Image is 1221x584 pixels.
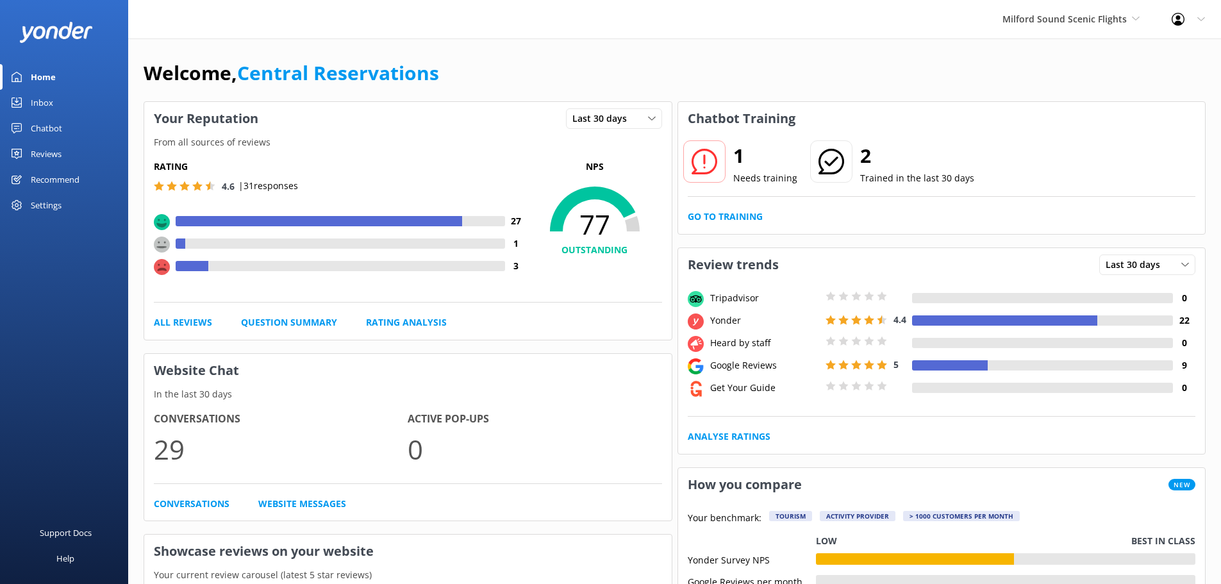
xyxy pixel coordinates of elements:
[903,511,1020,521] div: > 1000 customers per month
[527,208,662,240] span: 77
[144,535,672,568] h3: Showcase reviews on your website
[707,313,822,328] div: Yonder
[688,210,763,224] a: Go to Training
[1173,291,1195,305] h4: 0
[678,248,788,281] h3: Review trends
[144,568,672,582] p: Your current review carousel (latest 5 star reviews)
[31,115,62,141] div: Chatbot
[527,243,662,257] h4: OUTSTANDING
[860,171,974,185] p: Trained in the last 30 days
[688,511,761,526] p: Your benchmark:
[31,192,62,218] div: Settings
[366,315,447,330] a: Rating Analysis
[258,497,346,511] a: Website Messages
[237,60,439,86] a: Central Reservations
[144,135,672,149] p: From all sources of reviews
[19,22,93,43] img: yonder-white-logo.png
[893,358,899,371] span: 5
[733,140,797,171] h2: 1
[860,140,974,171] h2: 2
[154,315,212,330] a: All Reviews
[769,511,812,521] div: Tourism
[31,64,56,90] div: Home
[820,511,895,521] div: Activity Provider
[678,102,805,135] h3: Chatbot Training
[1173,313,1195,328] h4: 22
[505,237,527,251] h4: 1
[688,553,816,565] div: Yonder Survey NPS
[241,315,337,330] a: Question Summary
[31,167,79,192] div: Recommend
[733,171,797,185] p: Needs training
[707,358,822,372] div: Google Reviews
[527,160,662,174] p: NPS
[408,428,661,471] p: 0
[688,430,770,444] a: Analyse Ratings
[154,428,408,471] p: 29
[505,214,527,228] h4: 27
[144,102,268,135] h3: Your Reputation
[1173,358,1195,372] h4: 9
[1173,381,1195,395] h4: 0
[1002,13,1127,25] span: Milford Sound Scenic Flights
[222,180,235,192] span: 4.6
[678,468,811,501] h3: How you compare
[31,141,62,167] div: Reviews
[707,336,822,350] div: Heard by staff
[154,411,408,428] h4: Conversations
[505,259,527,273] h4: 3
[56,546,74,571] div: Help
[816,534,837,548] p: Low
[1173,336,1195,350] h4: 0
[40,520,92,546] div: Support Docs
[1168,479,1195,490] span: New
[408,411,661,428] h4: Active Pop-ups
[144,58,439,88] h1: Welcome,
[572,112,635,126] span: Last 30 days
[707,381,822,395] div: Get Your Guide
[144,387,672,401] p: In the last 30 days
[1131,534,1195,548] p: Best in class
[144,354,672,387] h3: Website Chat
[893,313,906,326] span: 4.4
[1106,258,1168,272] span: Last 30 days
[31,90,53,115] div: Inbox
[238,179,298,193] p: | 31 responses
[154,160,527,174] h5: Rating
[707,291,822,305] div: Tripadvisor
[154,497,229,511] a: Conversations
